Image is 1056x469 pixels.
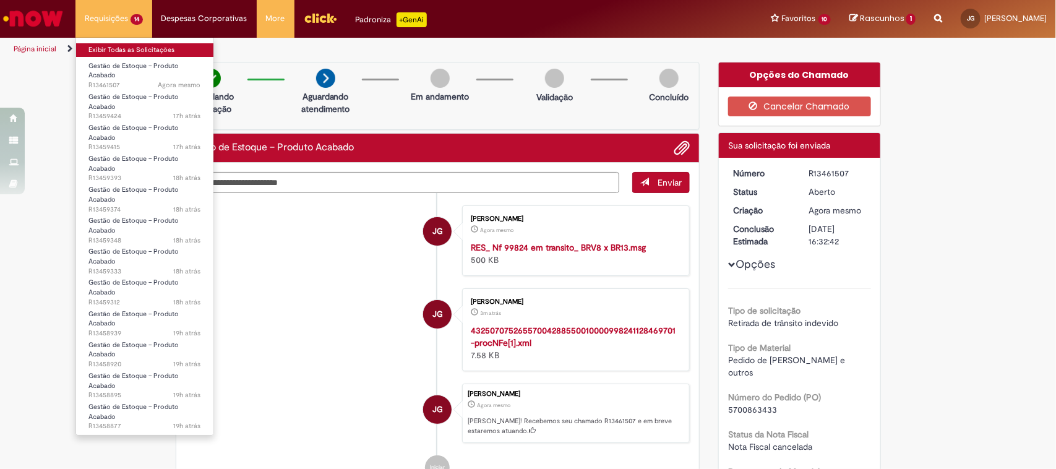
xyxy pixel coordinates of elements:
[984,13,1047,24] span: [PERSON_NAME]
[174,359,201,369] time: 28/08/2025 15:59:05
[9,38,695,61] ul: Trilhas de página
[88,61,179,80] span: Gestão de Estoque – Produto Acabado
[174,421,201,431] span: 19h atrás
[809,223,867,247] div: [DATE] 16:32:42
[174,205,201,214] span: 18h atrás
[809,186,867,198] div: Aberto
[477,402,510,409] span: Agora mesmo
[649,91,689,103] p: Concluído
[480,226,513,234] time: 29/08/2025 10:32:34
[728,404,777,415] span: 5700863433
[174,390,201,400] time: 28/08/2025 15:56:44
[174,142,201,152] time: 28/08/2025 17:05:50
[88,309,179,329] span: Gestão de Estoque – Produto Acabado
[88,142,201,152] span: R13459415
[88,402,179,421] span: Gestão de Estoque – Produto Acabado
[88,390,201,400] span: R13458895
[471,325,676,348] a: 43250707526557004288550010000998241128469701-procNFe[1].xml
[76,276,213,303] a: Aberto R13459312 : Gestão de Estoque – Produto Acabado
[480,309,501,317] time: 29/08/2025 10:30:26
[296,90,356,115] p: Aguardando atendimento
[471,215,677,223] div: [PERSON_NAME]
[423,217,452,246] div: Jonhyn Duarte Barute Guaiato
[76,308,213,334] a: Aberto R13458939 : Gestão de Estoque – Produto Acabado
[88,173,201,183] span: R13459393
[480,309,501,317] span: 3m atrás
[174,205,201,214] time: 28/08/2025 17:00:51
[658,177,682,188] span: Enviar
[88,371,179,390] span: Gestão de Estoque – Produto Acabado
[860,12,904,24] span: Rascunhos
[88,267,201,277] span: R13459333
[471,242,646,253] a: RES_ Nf 99824 em transito_ BRV8 x BR13.msg
[174,173,201,183] span: 18h atrás
[724,186,800,198] dt: Status
[88,298,201,308] span: R13459312
[849,13,916,25] a: Rascunhos
[356,12,427,27] div: Padroniza
[174,298,201,307] span: 18h atrás
[174,267,201,276] time: 28/08/2025 16:54:46
[88,421,201,431] span: R13458877
[809,167,867,179] div: R13461507
[967,14,974,22] span: JG
[477,402,510,409] time: 29/08/2025 10:32:38
[88,236,201,246] span: R13459348
[728,317,838,329] span: Retirada de trânsito indevido
[88,433,179,452] span: Gestão de Estoque – Produto Acabado
[174,267,201,276] span: 18h atrás
[76,59,213,86] a: Aberto R13461507 : Gestão de Estoque – Produto Acabado
[304,9,337,27] img: click_logo_yellow_360x200.png
[88,247,179,266] span: Gestão de Estoque – Produto Acabado
[88,123,179,142] span: Gestão de Estoque – Produto Acabado
[432,299,443,329] span: JG
[174,236,201,245] time: 28/08/2025 16:56:28
[468,390,683,398] div: [PERSON_NAME]
[76,43,213,57] a: Exibir Todas as Solicitações
[397,12,427,27] p: +GenAi
[782,12,816,25] span: Favoritos
[174,421,201,431] time: 28/08/2025 15:54:06
[809,205,862,216] time: 29/08/2025 10:32:38
[266,12,285,25] span: More
[674,140,690,156] button: Adicionar anexos
[174,359,201,369] span: 19h atrás
[316,69,335,88] img: arrow-next.png
[76,152,213,179] a: Aberto R13459393 : Gestão de Estoque – Produto Acabado
[468,416,683,436] p: [PERSON_NAME]! Recebemos seu chamado R13461507 e em breve estaremos atuando.
[431,69,450,88] img: img-circle-grey.png
[158,80,201,90] span: Agora mesmo
[76,431,213,458] a: Aberto R13458858 : Gestão de Estoque – Produto Acabado
[174,142,201,152] span: 17h atrás
[76,90,213,117] a: Aberto R13459424 : Gestão de Estoque – Produto Acabado
[85,12,128,25] span: Requisições
[724,223,800,247] dt: Conclusão Estimada
[480,226,513,234] span: Agora mesmo
[76,369,213,396] a: Aberto R13458895 : Gestão de Estoque – Produto Acabado
[76,245,213,272] a: Aberto R13459333 : Gestão de Estoque – Produto Acabado
[174,111,201,121] span: 17h atrás
[728,305,801,316] b: Tipo de solicitação
[186,142,354,153] h2: Gestão de Estoque – Produto Acabado Histórico de tíquete
[88,185,179,204] span: Gestão de Estoque – Produto Acabado
[14,44,56,54] a: Página inicial
[88,340,179,359] span: Gestão de Estoque – Produto Acabado
[728,97,871,116] button: Cancelar Chamado
[88,80,201,90] span: R13461507
[76,214,213,241] a: Aberto R13459348 : Gestão de Estoque – Produto Acabado
[174,329,201,338] span: 19h atrás
[809,204,867,217] div: 29/08/2025 10:32:38
[174,111,201,121] time: 28/08/2025 17:07:32
[728,441,812,452] span: Nota Fiscal cancelada
[809,205,862,216] span: Agora mesmo
[728,429,809,440] b: Status da Nota Fiscal
[174,298,201,307] time: 28/08/2025 16:51:38
[186,172,620,194] textarea: Digite sua mensagem aqui...
[728,342,791,353] b: Tipo de Material
[174,329,201,338] time: 28/08/2025 16:01:40
[432,395,443,424] span: JG
[536,91,573,103] p: Validação
[728,355,848,378] span: Pedido de [PERSON_NAME] e outros
[432,217,443,246] span: JG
